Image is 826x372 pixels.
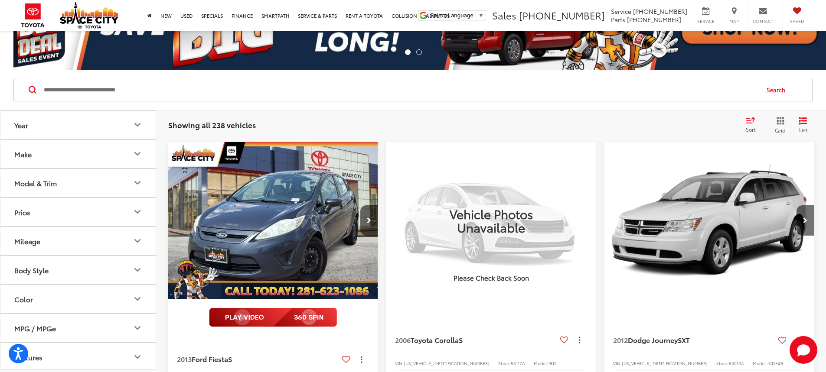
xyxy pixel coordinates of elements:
[767,360,783,366] span: JCDE49
[386,142,596,299] img: Vehicle Photos Unavailable Please Check Back Soon
[0,256,157,284] button: Body StyleBody Style
[354,352,369,367] button: Actions
[746,126,755,133] span: Sort
[361,356,362,363] span: dropdown dots
[696,18,715,24] span: Service
[132,236,143,246] div: Mileage
[775,126,786,134] span: Grid
[0,198,157,226] button: PricePrice
[168,142,379,299] a: 2013 Ford Fiesta S2013 Ford Fiesta S2013 Ford Fiesta S2013 Ford Fiesta S
[0,111,157,139] button: YearYear
[611,7,631,16] span: Service
[498,360,511,366] span: Stock:
[177,354,339,364] a: 2013Ford FiestaS
[604,142,815,299] div: 2012 Dodge Journey SXT 0
[476,12,476,19] span: ​
[14,324,56,332] div: MPG / MPGe
[613,335,628,345] span: 2012
[0,314,157,342] button: MPG / MPGeMPG / MPGe
[492,8,516,22] span: Sales
[0,343,157,371] button: FeaturesFeatures
[132,265,143,275] div: Body Style
[132,294,143,304] div: Color
[411,335,459,345] span: Toyota Corolla
[395,335,411,345] span: 2006
[611,15,625,24] span: Parts
[729,360,744,366] span: 63010A
[168,142,379,299] div: 2013 Ford Fiesta S 0
[132,207,143,217] div: Price
[209,308,337,327] img: full motion video
[132,323,143,333] div: MPG / MPGe
[360,205,378,236] button: Next image
[0,227,157,255] button: MileageMileage
[753,18,773,24] span: Contact
[132,352,143,362] div: Features
[790,336,817,364] button: Toggle Chat Window
[790,336,817,364] svg: Start Chat
[395,335,557,345] a: 2006Toyota CorollaS
[725,18,744,24] span: Map
[741,116,765,134] button: Select sort value
[132,120,143,130] div: Year
[386,142,596,299] a: VIEW_DETAILS
[192,354,228,364] span: Ford Fiesta
[168,142,379,300] img: 2013 Ford Fiesta S
[478,12,484,19] span: ▼
[716,360,729,366] span: Stock:
[753,360,767,366] span: Model:
[613,335,775,345] a: 2012Dodge JourneySXT
[511,360,525,366] span: 53117A
[14,353,42,361] div: Features
[168,120,256,130] span: Showing all 238 vehicles
[622,360,708,366] span: [US_VEHICLE_IDENTIFICATION_NUMBER]
[132,149,143,159] div: Make
[14,208,30,216] div: Price
[430,12,484,19] a: Select Language​
[797,205,814,236] button: Next image
[633,7,687,16] span: [PHONE_NUMBER]
[572,332,587,347] button: Actions
[792,116,814,134] button: List View
[14,121,28,129] div: Year
[604,142,815,299] a: 2012 Dodge Journey SXT2012 Dodge Journey SXT2012 Dodge Journey SXT2012 Dodge Journey SXT
[14,150,32,158] div: Make
[519,8,605,22] span: [PHONE_NUMBER]
[395,360,404,366] span: VIN:
[579,336,580,343] span: dropdown dots
[0,285,157,313] button: ColorColor
[604,142,815,300] img: 2012 Dodge Journey SXT
[765,116,792,134] button: Grid View
[404,360,490,366] span: [US_VEHICLE_IDENTIFICATION_NUMBER]
[787,18,806,24] span: Saved
[43,80,758,100] input: Search by Make, Model, or Keyword
[758,79,798,101] button: Search
[534,360,548,366] span: Model:
[430,12,473,19] span: Select Language
[678,335,690,345] span: SXT
[60,2,118,29] img: Space City Toyota
[0,169,157,197] button: Model & TrimModel & Trim
[14,266,49,274] div: Body Style
[548,360,557,366] span: 1812
[132,178,143,188] div: Model & Trim
[627,15,681,24] span: [PHONE_NUMBER]
[0,140,157,168] button: MakeMake
[613,360,622,366] span: VIN:
[228,354,232,364] span: S
[14,295,33,303] div: Color
[790,333,805,348] button: Actions
[177,354,192,364] span: 2013
[628,335,678,345] span: Dodge Journey
[799,126,807,133] span: List
[14,179,57,187] div: Model & Trim
[459,335,463,345] span: S
[14,237,40,245] div: Mileage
